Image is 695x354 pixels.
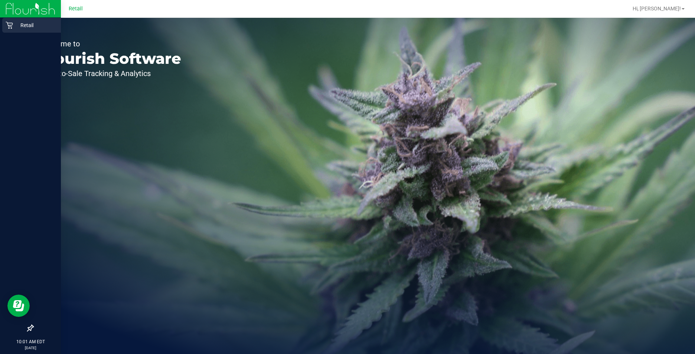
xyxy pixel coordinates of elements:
p: Welcome to [40,40,181,47]
p: Retail [13,21,58,30]
span: Hi, [PERSON_NAME]! [633,6,681,12]
inline-svg: Retail [6,22,13,29]
p: Seed-to-Sale Tracking & Analytics [40,70,181,77]
p: Flourish Software [40,51,181,66]
span: Retail [69,6,83,12]
iframe: Resource center [7,295,30,317]
p: [DATE] [3,345,58,351]
p: 10:01 AM EDT [3,338,58,345]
